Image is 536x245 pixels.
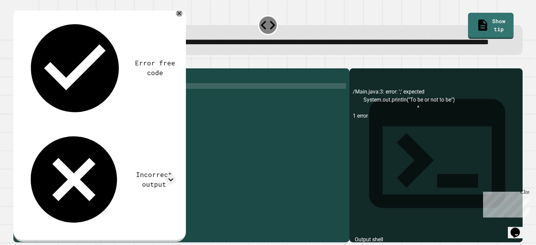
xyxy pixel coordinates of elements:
[353,88,519,242] div: /Main.java:3: error: ';' expected System.out.println("To be or not to be") ^ 1 error
[480,189,529,218] iframe: chat widget
[508,218,529,238] iframe: chat widget
[468,13,514,39] a: Show tip
[133,170,176,189] div: Incorrect output
[134,58,176,78] div: Error free code
[3,3,46,43] div: Chat with us now!Close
